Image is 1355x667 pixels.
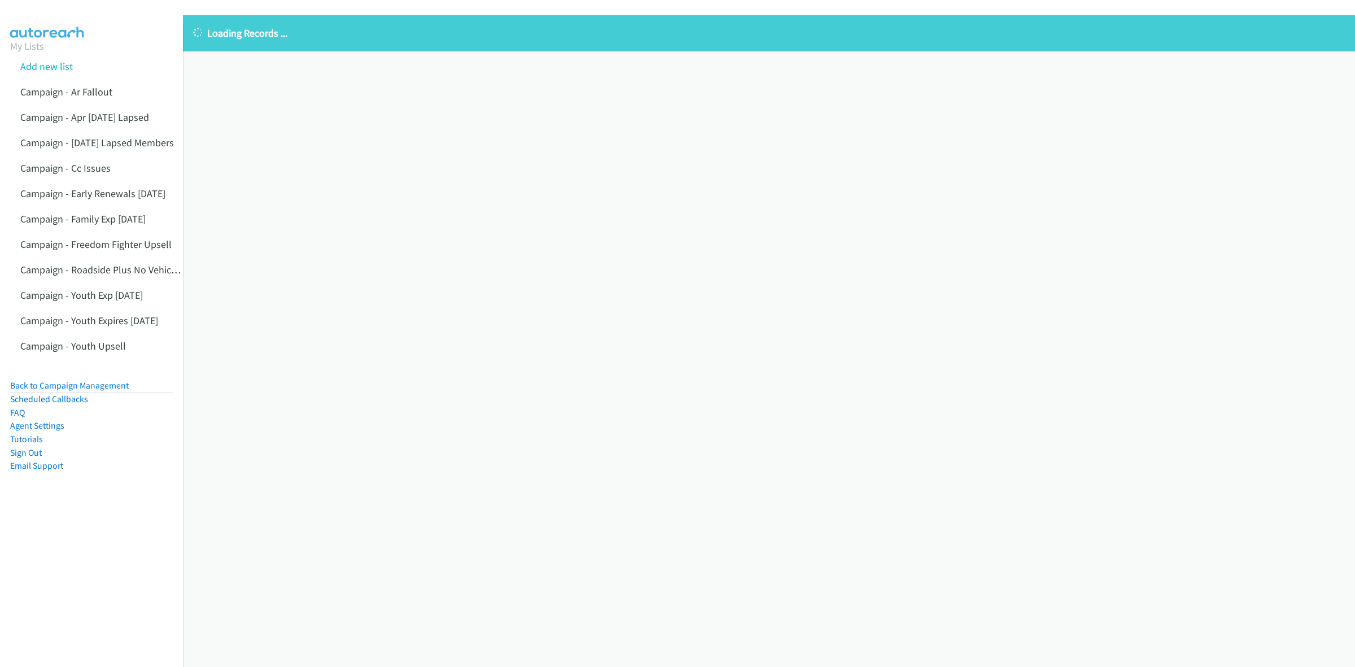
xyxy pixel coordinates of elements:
[20,60,73,73] a: Add new list
[10,394,88,404] a: Scheduled Callbacks
[10,420,64,431] a: Agent Settings
[10,434,43,444] a: Tutorials
[20,85,112,98] a: Campaign - Ar Fallout
[20,162,111,175] a: Campaign - Cc Issues
[193,25,1345,41] p: Loading Records ...
[10,380,129,391] a: Back to Campaign Management
[10,460,63,471] a: Email Support
[20,136,174,149] a: Campaign - [DATE] Lapsed Members
[10,407,25,418] a: FAQ
[20,339,126,352] a: Campaign - Youth Upsell
[20,263,183,276] a: Campaign - Roadside Plus No Vehicles
[20,212,146,225] a: Campaign - Family Exp [DATE]
[20,314,158,327] a: Campaign - Youth Expires [DATE]
[10,447,42,458] a: Sign Out
[20,238,172,251] a: Campaign - Freedom Fighter Upsell
[20,187,165,200] a: Campaign - Early Renewals [DATE]
[20,111,149,124] a: Campaign - Apr [DATE] Lapsed
[20,289,143,302] a: Campaign - Youth Exp [DATE]
[10,40,44,53] a: My Lists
